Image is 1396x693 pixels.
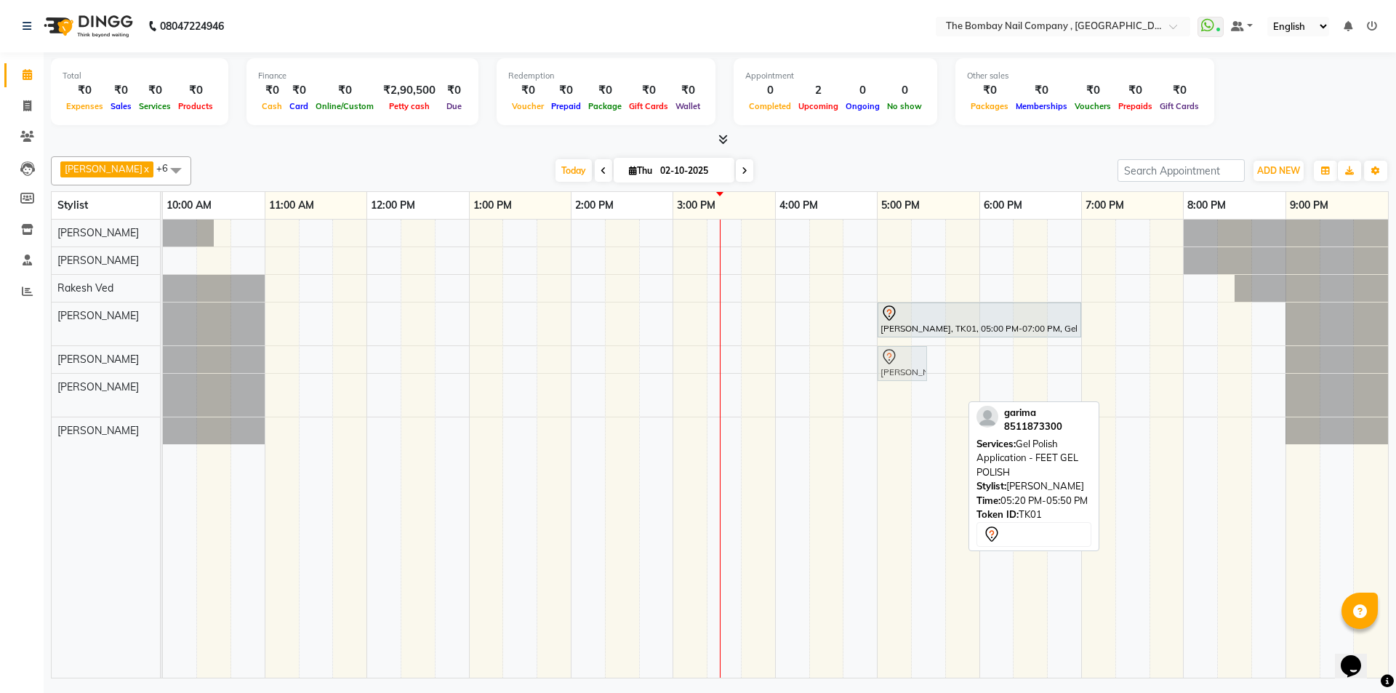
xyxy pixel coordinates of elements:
[367,195,419,216] a: 12:00 PM
[1115,101,1156,111] span: Prepaids
[107,82,135,99] div: ₹0
[1118,159,1245,182] input: Search Appointment
[625,101,672,111] span: Gift Cards
[976,480,1006,492] span: Stylist:
[265,195,318,216] a: 11:00 AM
[883,82,926,99] div: 0
[174,101,217,111] span: Products
[286,101,312,111] span: Card
[672,82,704,99] div: ₹0
[377,82,441,99] div: ₹2,90,500
[63,101,107,111] span: Expenses
[673,195,719,216] a: 3:00 PM
[745,101,795,111] span: Completed
[625,82,672,99] div: ₹0
[443,101,465,111] span: Due
[143,163,149,175] a: x
[1012,82,1071,99] div: ₹0
[57,424,139,437] span: [PERSON_NAME]
[745,70,926,82] div: Appointment
[1004,420,1062,434] div: 8511873300
[65,163,143,175] span: [PERSON_NAME]
[57,199,88,212] span: Stylist
[776,195,822,216] a: 4:00 PM
[883,101,926,111] span: No show
[57,226,139,239] span: [PERSON_NAME]
[37,6,137,47] img: logo
[135,82,174,99] div: ₹0
[508,70,704,82] div: Redemption
[441,82,467,99] div: ₹0
[1253,161,1304,181] button: ADD NEW
[57,254,139,267] span: [PERSON_NAME]
[585,101,625,111] span: Package
[879,305,1080,335] div: [PERSON_NAME], TK01, 05:00 PM-07:00 PM, Gel Polish Application - ACRYLIC EXTENSIONS WITH GEL POLISH
[163,195,215,216] a: 10:00 AM
[1012,101,1071,111] span: Memberships
[1184,195,1229,216] a: 8:00 PM
[135,101,174,111] span: Services
[1257,165,1300,176] span: ADD NEW
[63,82,107,99] div: ₹0
[976,494,1000,506] span: Time:
[470,195,516,216] a: 1:00 PM
[107,101,135,111] span: Sales
[976,438,1016,449] span: Services:
[1004,406,1036,418] span: garima
[258,82,286,99] div: ₹0
[879,348,926,379] div: [PERSON_NAME], TK01, 05:20 PM-05:50 PM, Gel Polish Application - FEET GEL POLISH
[1082,195,1128,216] a: 7:00 PM
[976,406,998,428] img: profile
[967,70,1203,82] div: Other sales
[976,508,1019,520] span: Token ID:
[312,82,377,99] div: ₹0
[1071,101,1115,111] span: Vouchers
[312,101,377,111] span: Online/Custom
[967,82,1012,99] div: ₹0
[63,70,217,82] div: Total
[976,479,1091,494] div: [PERSON_NAME]
[976,494,1091,508] div: 05:20 PM-05:50 PM
[57,380,139,393] span: [PERSON_NAME]
[1115,82,1156,99] div: ₹0
[1156,101,1203,111] span: Gift Cards
[1335,635,1381,678] iframe: chat widget
[656,160,729,182] input: 2025-10-02
[878,195,923,216] a: 5:00 PM
[842,82,883,99] div: 0
[571,195,617,216] a: 2:00 PM
[1286,195,1332,216] a: 9:00 PM
[508,101,547,111] span: Voucher
[795,82,842,99] div: 2
[980,195,1026,216] a: 6:00 PM
[547,101,585,111] span: Prepaid
[1156,82,1203,99] div: ₹0
[385,101,433,111] span: Petty cash
[57,281,113,295] span: Rakesh Ved
[625,165,656,176] span: Thu
[842,101,883,111] span: Ongoing
[156,162,179,174] span: +6
[57,309,139,322] span: [PERSON_NAME]
[967,101,1012,111] span: Packages
[174,82,217,99] div: ₹0
[976,508,1091,522] div: TK01
[160,6,224,47] b: 08047224946
[547,82,585,99] div: ₹0
[672,101,704,111] span: Wallet
[585,82,625,99] div: ₹0
[745,82,795,99] div: 0
[57,353,139,366] span: [PERSON_NAME]
[258,101,286,111] span: Cash
[976,438,1078,478] span: Gel Polish Application - FEET GEL POLISH
[286,82,312,99] div: ₹0
[555,159,592,182] span: Today
[795,101,842,111] span: Upcoming
[258,70,467,82] div: Finance
[1071,82,1115,99] div: ₹0
[508,82,547,99] div: ₹0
